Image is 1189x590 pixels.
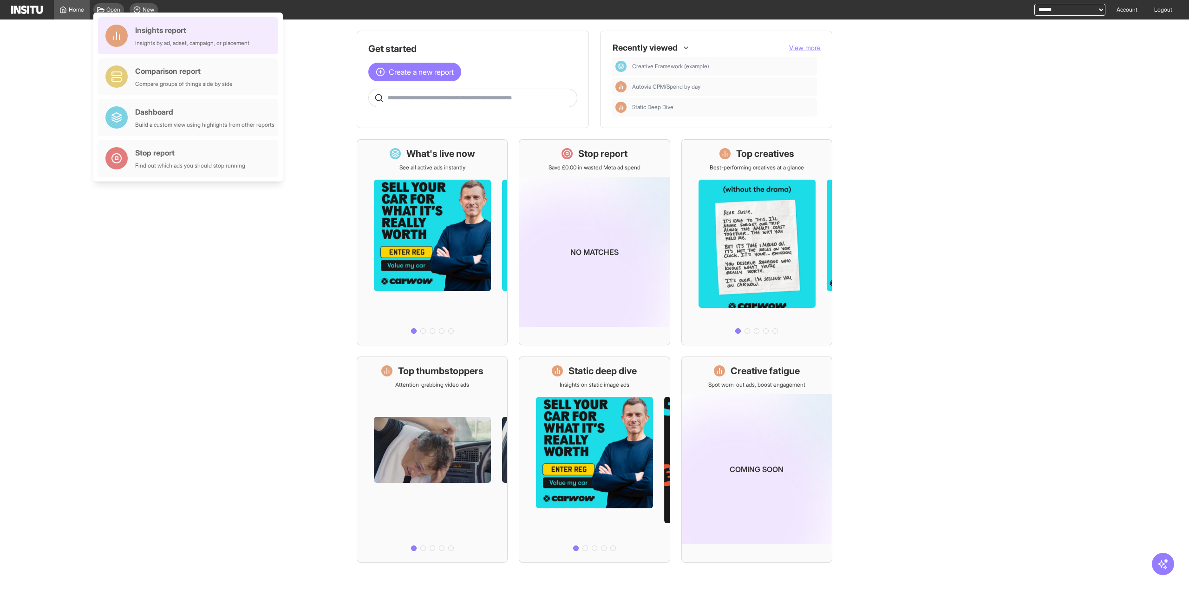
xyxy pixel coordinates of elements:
[69,6,84,13] span: Home
[135,80,233,88] div: Compare groups of things side by side
[368,63,461,81] button: Create a new report
[710,164,804,171] p: Best-performing creatives at a glance
[399,164,465,171] p: See all active ads instantly
[519,139,670,345] a: Stop reportSave £0.00 in wasted Meta ad spendNo matches
[135,147,245,158] div: Stop report
[135,25,249,36] div: Insights report
[406,147,475,160] h1: What's live now
[789,44,821,52] span: View more
[681,139,832,345] a: Top creativesBest-performing creatives at a glance
[632,63,813,70] span: Creative Framework (example)
[632,83,700,91] span: Autovia CPM/Spend by day
[568,364,637,377] h1: Static deep dive
[615,81,627,92] div: Insights
[398,364,483,377] h1: Top thumbstoppers
[389,66,454,78] span: Create a new report
[736,147,794,160] h1: Top creatives
[135,65,233,77] div: Comparison report
[789,43,821,52] button: View more
[549,164,640,171] p: Save £0.00 in wasted Meta ad spend
[135,121,274,129] div: Build a custom view using highlights from other reports
[570,246,619,258] p: No matches
[560,381,629,389] p: Insights on static image ads
[632,63,709,70] span: Creative Framework (example)
[632,83,813,91] span: Autovia CPM/Spend by day
[135,162,245,169] div: Find out which ads you should stop running
[615,102,627,113] div: Insights
[519,357,670,563] a: Static deep diveInsights on static image ads
[106,6,120,13] span: Open
[578,147,627,160] h1: Stop report
[519,177,669,327] img: coming-soon-gradient_kfitwp.png
[395,381,469,389] p: Attention-grabbing video ads
[357,357,508,563] a: Top thumbstoppersAttention-grabbing video ads
[135,39,249,47] div: Insights by ad, adset, campaign, or placement
[135,106,274,117] div: Dashboard
[632,104,813,111] span: Static Deep Dive
[357,139,508,345] a: What's live nowSee all active ads instantly
[143,6,154,13] span: New
[368,42,577,55] h1: Get started
[632,104,673,111] span: Static Deep Dive
[615,61,627,72] div: Dashboard
[11,6,43,14] img: Logo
